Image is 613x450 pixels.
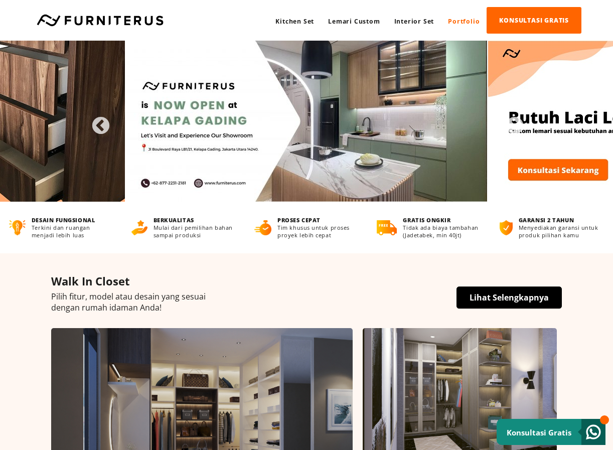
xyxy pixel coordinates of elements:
h4: BERKUALITAS [154,216,236,224]
img: desain-fungsional.png [9,220,26,235]
small: Konsultasi Gratis [507,427,571,437]
a: Kitchen Set [268,8,321,35]
p: Tidak ada biaya tambahan (Jadetabek, min 40jt) [403,224,481,239]
a: Portfolio [441,8,487,35]
h4: GARANSI 2 TAHUN [519,216,603,224]
p: Tim khusus untuk proses proyek lebih cepat [277,224,358,239]
a: Interior Set [387,8,441,35]
button: Next [505,116,515,126]
a: Lemari Custom [321,8,387,35]
h4: DESAIN FUNGSIONAL [32,216,113,224]
img: berkualitas.png [131,220,147,235]
a: Konsultasi Gratis [497,419,605,445]
button: Previous [91,116,101,126]
h4: PROSES CEPAT [277,216,358,224]
img: gratis-ongkir.png [377,220,397,235]
h4: GRATIS ONGKIR [403,216,481,224]
img: bergaransi.png [500,220,513,235]
p: Menyediakan garansi untuk produk pilihan kamu [519,224,603,239]
a: KONSULTASI GRATIS [487,7,581,34]
p: Mulai dari pemilihan bahan sampai produksi [154,224,236,239]
p: Terkini dan ruangan menjadi lebih luas [32,224,113,239]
